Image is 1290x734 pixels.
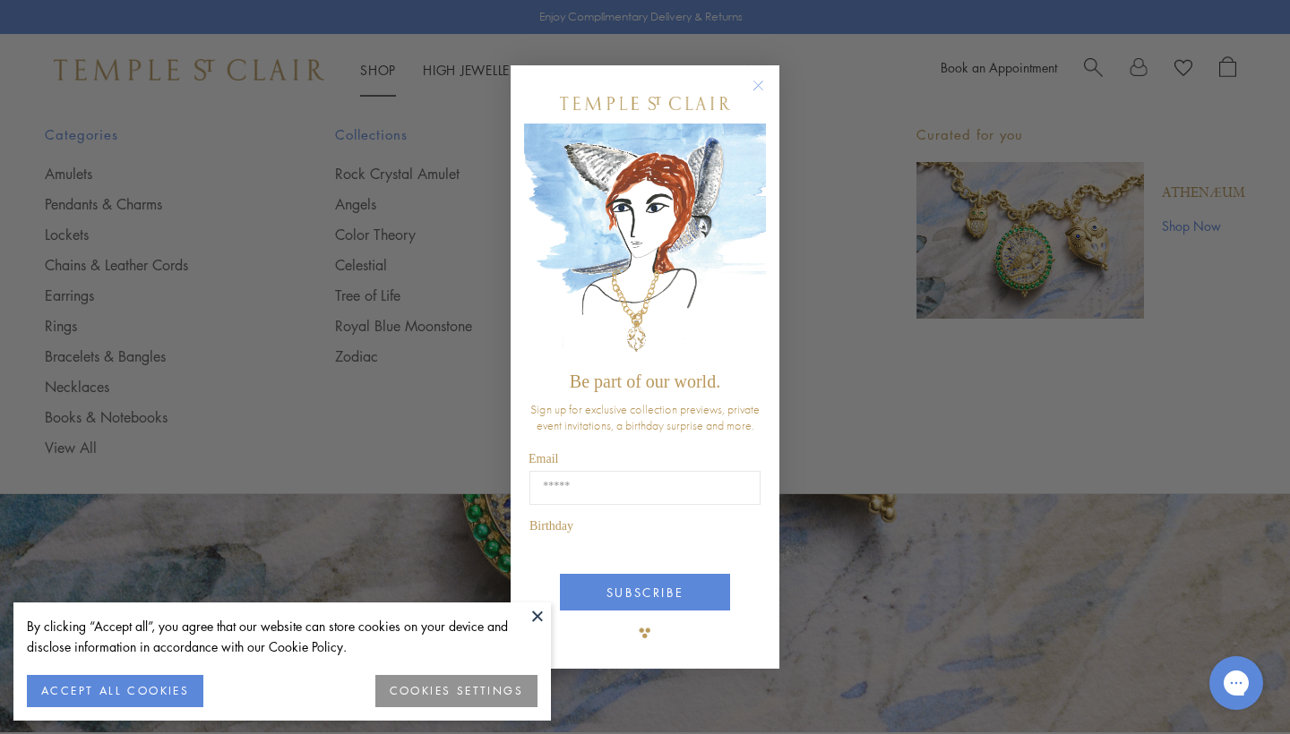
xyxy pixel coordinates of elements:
button: Close dialog [756,83,778,106]
span: Be part of our world. [570,371,720,391]
iframe: Gorgias live chat messenger [1200,650,1272,716]
button: ACCEPT ALL COOKIES [27,675,203,707]
span: Birthday [529,519,573,533]
span: Email [529,452,558,465]
input: Email [529,471,761,505]
span: Sign up for exclusive collection previews, private event invitations, a birthday surprise and more. [530,401,760,433]
div: By clicking “Accept all”, you agree that our website can store cookies on your device and disclos... [27,616,537,657]
button: COOKIES SETTINGS [375,675,537,707]
img: Temple St. Clair [560,97,730,110]
button: SUBSCRIBE [560,574,730,610]
img: c4a9eb12-d91a-4d4a-8ee0-386386f4f338.jpeg [524,124,766,363]
img: TSC [627,615,663,651]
